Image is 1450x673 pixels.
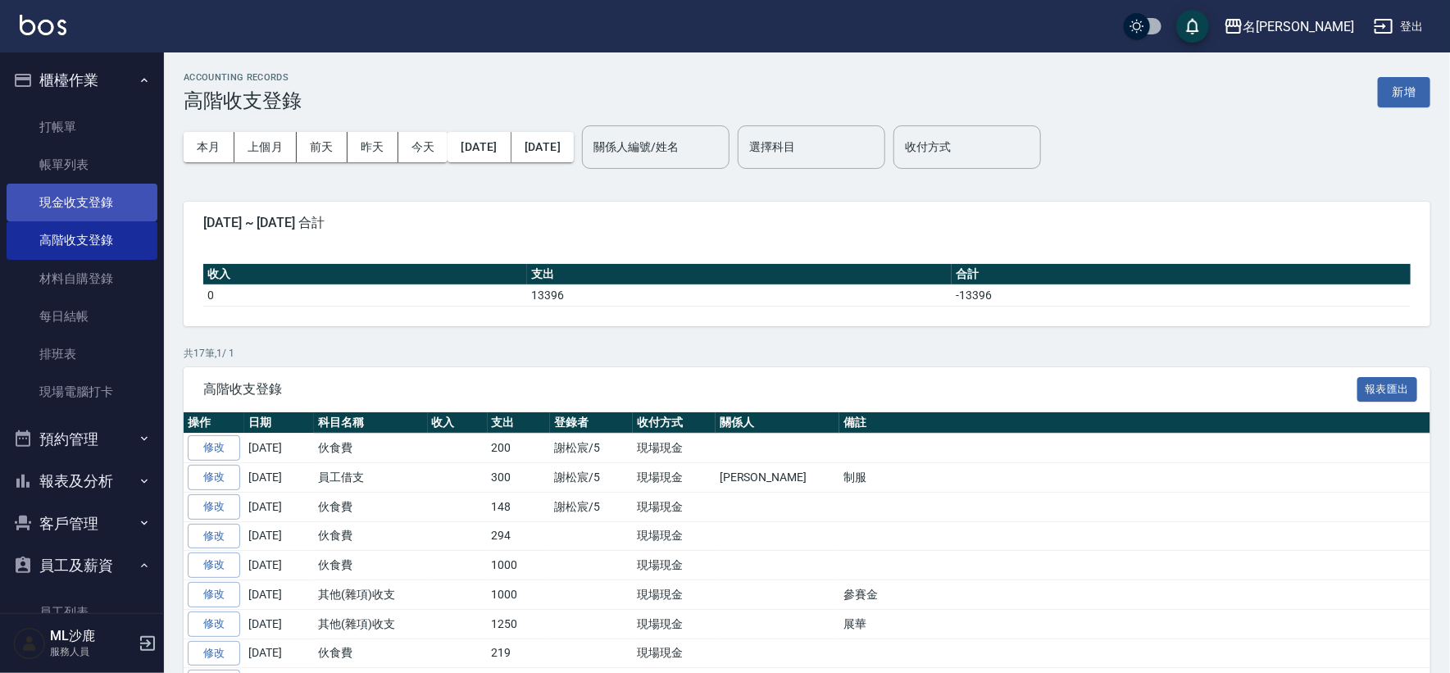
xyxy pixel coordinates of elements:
[633,412,716,434] th: 收付方式
[7,59,157,102] button: 櫃檯作業
[550,492,633,521] td: 謝松宸/5
[244,639,314,668] td: [DATE]
[633,521,716,551] td: 現場現金
[550,412,633,434] th: 登錄者
[952,264,1411,285] th: 合計
[1378,84,1430,99] a: 新增
[550,463,633,493] td: 謝松宸/5
[244,609,314,639] td: [DATE]
[188,494,240,520] a: 修改
[7,260,157,298] a: 材料自購登錄
[488,551,551,580] td: 1000
[488,639,551,668] td: 219
[839,463,1430,493] td: 制服
[550,434,633,463] td: 謝松宸/5
[488,412,551,434] th: 支出
[7,418,157,461] button: 預約管理
[488,609,551,639] td: 1250
[7,460,157,502] button: 報表及分析
[488,521,551,551] td: 294
[839,412,1430,434] th: 備註
[20,15,66,35] img: Logo
[50,628,134,644] h5: ML沙鹿
[7,593,157,631] a: 員工列表
[314,521,428,551] td: 伙食費
[184,89,302,112] h3: 高階收支登錄
[7,544,157,587] button: 員工及薪資
[314,463,428,493] td: 員工借支
[314,639,428,668] td: 伙食費
[398,132,448,162] button: 今天
[839,580,1430,610] td: 參賽金
[244,434,314,463] td: [DATE]
[188,465,240,490] a: 修改
[1243,16,1354,37] div: 名[PERSON_NAME]
[13,627,46,660] img: Person
[314,412,428,434] th: 科目名稱
[7,373,157,411] a: 現場電腦打卡
[7,108,157,146] a: 打帳單
[1217,10,1361,43] button: 名[PERSON_NAME]
[203,284,527,306] td: 0
[448,132,511,162] button: [DATE]
[1357,380,1418,396] a: 報表匯出
[1176,10,1209,43] button: save
[7,184,157,221] a: 現金收支登錄
[184,412,244,434] th: 操作
[1357,377,1418,402] button: 報表匯出
[188,552,240,578] a: 修改
[633,639,716,668] td: 現場現金
[244,492,314,521] td: [DATE]
[7,221,157,259] a: 高階收支登錄
[7,502,157,545] button: 客戶管理
[314,580,428,610] td: 其他(雜項)收支
[184,346,1430,361] p: 共 17 筆, 1 / 1
[244,521,314,551] td: [DATE]
[633,434,716,463] td: 現場現金
[1378,77,1430,107] button: 新增
[488,463,551,493] td: 300
[1367,11,1430,42] button: 登出
[633,463,716,493] td: 現場現金
[244,463,314,493] td: [DATE]
[188,524,240,549] a: 修改
[488,492,551,521] td: 148
[188,641,240,666] a: 修改
[297,132,348,162] button: 前天
[488,580,551,610] td: 1000
[633,580,716,610] td: 現場現金
[244,580,314,610] td: [DATE]
[488,434,551,463] td: 200
[184,132,234,162] button: 本月
[244,551,314,580] td: [DATE]
[203,381,1357,398] span: 高階收支登錄
[839,609,1430,639] td: 展華
[203,264,527,285] th: 收入
[314,609,428,639] td: 其他(雜項)收支
[184,72,302,83] h2: ACCOUNTING RECORDS
[716,412,839,434] th: 關係人
[314,551,428,580] td: 伙食費
[203,215,1411,231] span: [DATE] ~ [DATE] 合計
[188,612,240,637] a: 修改
[511,132,574,162] button: [DATE]
[234,132,297,162] button: 上個月
[244,412,314,434] th: 日期
[314,434,428,463] td: 伙食費
[527,264,952,285] th: 支出
[7,146,157,184] a: 帳單列表
[188,582,240,607] a: 修改
[7,298,157,335] a: 每日結帳
[633,492,716,521] td: 現場現金
[7,335,157,373] a: 排班表
[50,644,134,659] p: 服務人員
[428,412,488,434] th: 收入
[188,435,240,461] a: 修改
[314,492,428,521] td: 伙食費
[348,132,398,162] button: 昨天
[633,609,716,639] td: 現場現金
[527,284,952,306] td: 13396
[952,284,1411,306] td: -13396
[633,551,716,580] td: 現場現金
[716,463,839,493] td: [PERSON_NAME]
